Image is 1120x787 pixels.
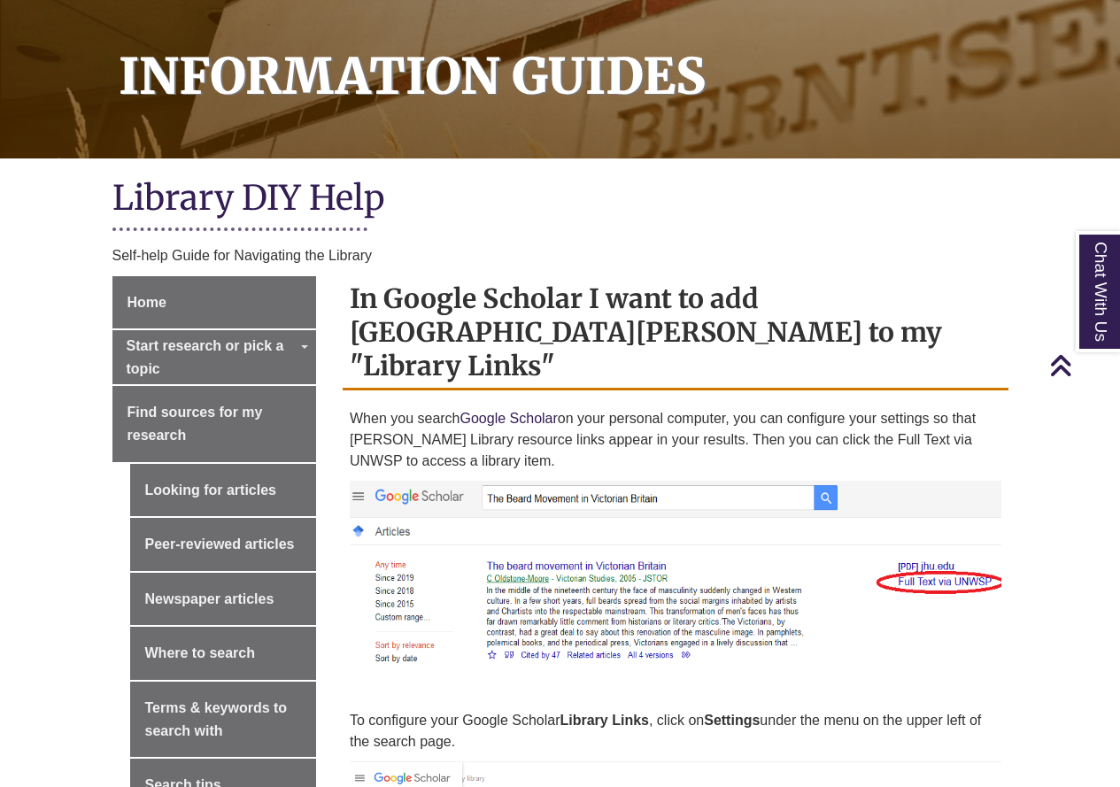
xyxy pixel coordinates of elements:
[127,295,166,310] span: Home
[130,627,317,680] a: Where to search
[127,338,284,376] span: Start research or pick a topic
[112,176,1008,223] h1: Library DIY Help
[343,276,1008,390] h2: In Google Scholar I want to add [GEOGRAPHIC_DATA][PERSON_NAME] to my "Library Links"
[112,330,317,384] a: Start research or pick a topic
[112,248,373,263] span: Self-help Guide for Navigating the Library
[127,405,263,443] span: Find sources for my research
[130,573,317,626] a: Newspaper articles
[704,713,760,728] strong: Settings
[460,411,558,426] a: Google Scholar
[1049,353,1116,377] a: Back to Top
[112,386,317,461] a: Find sources for my research
[130,682,317,757] a: Terms & keywords to search with
[112,276,317,329] a: Home
[350,710,1001,752] p: To configure your Google Scholar , click on under the menu on the upper left of the search page.
[130,518,317,571] a: Peer-reviewed articles
[350,408,1001,472] p: When you search on your personal computer, you can configure your settings so that [PERSON_NAME] ...
[130,464,317,517] a: Looking for articles
[560,713,648,728] strong: Library Links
